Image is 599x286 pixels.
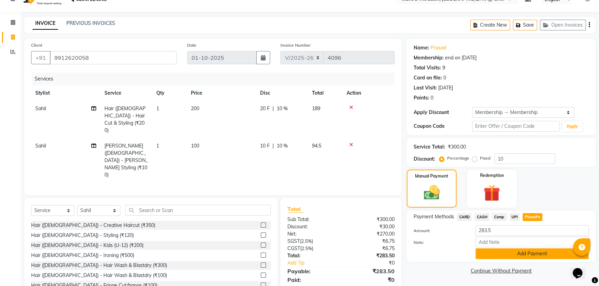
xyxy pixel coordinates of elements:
[282,230,341,238] div: Net:
[287,238,300,244] span: SGST
[419,183,445,202] img: _cash.svg
[570,258,592,279] iframe: chat widget
[282,259,351,267] a: Add Tip
[282,245,341,252] div: ( )
[31,262,167,269] div: Hair ([DEMOGRAPHIC_DATA]) - Hair Wash & Blastdry (₹300)
[414,123,472,130] div: Coupon Code
[476,237,589,247] input: Add Note
[301,238,312,244] span: 2.5%
[282,238,341,245] div: ( )
[312,143,321,149] span: 94.5
[187,85,256,101] th: Price
[282,267,341,275] div: Payable:
[282,252,341,259] div: Total:
[457,213,472,221] span: CARD
[35,143,46,149] span: Sahil
[100,85,152,101] th: Service
[31,85,100,101] th: Stylist
[280,42,311,48] label: Invoice Number
[260,105,270,112] span: 20 F
[414,84,437,92] div: Last Visit:
[442,64,445,71] div: 9
[282,223,341,230] div: Discount:
[341,216,400,223] div: ₹300.00
[341,252,400,259] div: ₹283.50
[341,267,400,275] div: ₹283.50
[472,121,560,132] input: Enter Offer / Coupon Code
[50,51,177,64] input: Search by Name/Mobile/Email/Code
[408,267,594,275] a: Continue Without Payment
[431,94,433,102] div: 0
[260,142,270,150] span: 10 F
[282,216,341,223] div: Sub Total:
[414,44,429,51] div: Name:
[492,213,507,221] span: Comp
[341,276,400,284] div: ₹0
[414,54,444,61] div: Membership:
[351,259,400,267] div: ₹0
[443,74,446,82] div: 0
[31,232,134,239] div: Hair ([DEMOGRAPHIC_DATA]) - Styling (₹120)
[470,20,510,30] button: Create New
[156,105,159,112] span: 1
[474,213,489,221] span: CASH
[414,74,442,82] div: Card on file:
[341,230,400,238] div: ₹270.00
[191,105,199,112] span: 200
[156,143,159,149] span: 1
[31,242,144,249] div: Hair ([DEMOGRAPHIC_DATA]) - Kids (U-12) (₹200)
[33,17,58,30] a: INVOICE
[302,246,312,251] span: 2.5%
[438,84,453,92] div: [DATE]
[513,20,537,30] button: Save
[104,105,146,133] span: Hair ([DEMOGRAPHIC_DATA]) - Hair Cut & Styling (₹200)
[31,272,167,279] div: Hair ([DEMOGRAPHIC_DATA]) - Hair Wash & Blastdry (₹100)
[31,42,42,48] label: Client
[342,85,395,101] th: Action
[414,155,435,163] div: Discount:
[35,105,46,112] span: Sahil
[523,213,542,221] span: PhonePe
[256,85,308,101] th: Disc
[287,206,303,213] span: Total
[312,105,320,112] span: 189
[431,44,446,51] a: Prasad
[32,73,400,85] div: Services
[282,276,341,284] div: Paid:
[104,143,148,178] span: [PERSON_NAME] ([DEMOGRAPHIC_DATA]) - [PERSON_NAME] Styling (₹100)
[31,51,50,64] button: +91
[476,225,589,236] input: Amount
[448,143,466,151] div: ₹300.00
[415,173,448,179] label: Manual Payment
[480,155,490,161] label: Fixed
[187,42,196,48] label: Date
[287,245,300,251] span: CGST
[414,64,441,71] div: Total Visits:
[66,20,115,26] a: PREVIOUS INVOICES
[341,223,400,230] div: ₹30.00
[341,245,400,252] div: ₹6.75
[540,20,586,30] button: Open Invoices
[126,205,271,216] input: Search or Scan
[408,239,470,246] label: Note:
[152,85,187,101] th: Qty
[277,105,288,112] span: 10 %
[447,155,469,161] label: Percentage
[562,121,582,132] button: Apply
[480,172,504,179] label: Redemption
[414,109,472,116] div: Apply Discount
[31,252,134,259] div: Hair ([DEMOGRAPHIC_DATA]) - Ironing (₹500)
[273,142,274,150] span: |
[308,85,342,101] th: Total
[445,54,477,61] div: end on [DATE]
[408,228,470,234] label: Amount:
[414,94,429,102] div: Points:
[476,248,589,259] button: Add Payment
[341,238,400,245] div: ₹6.75
[509,213,520,221] span: UPI
[414,213,454,220] span: Payment Methods
[273,105,274,112] span: |
[277,142,288,150] span: 10 %
[31,222,155,229] div: Hair ([DEMOGRAPHIC_DATA]) - Creative Haircut (₹350)
[414,143,445,151] div: Service Total:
